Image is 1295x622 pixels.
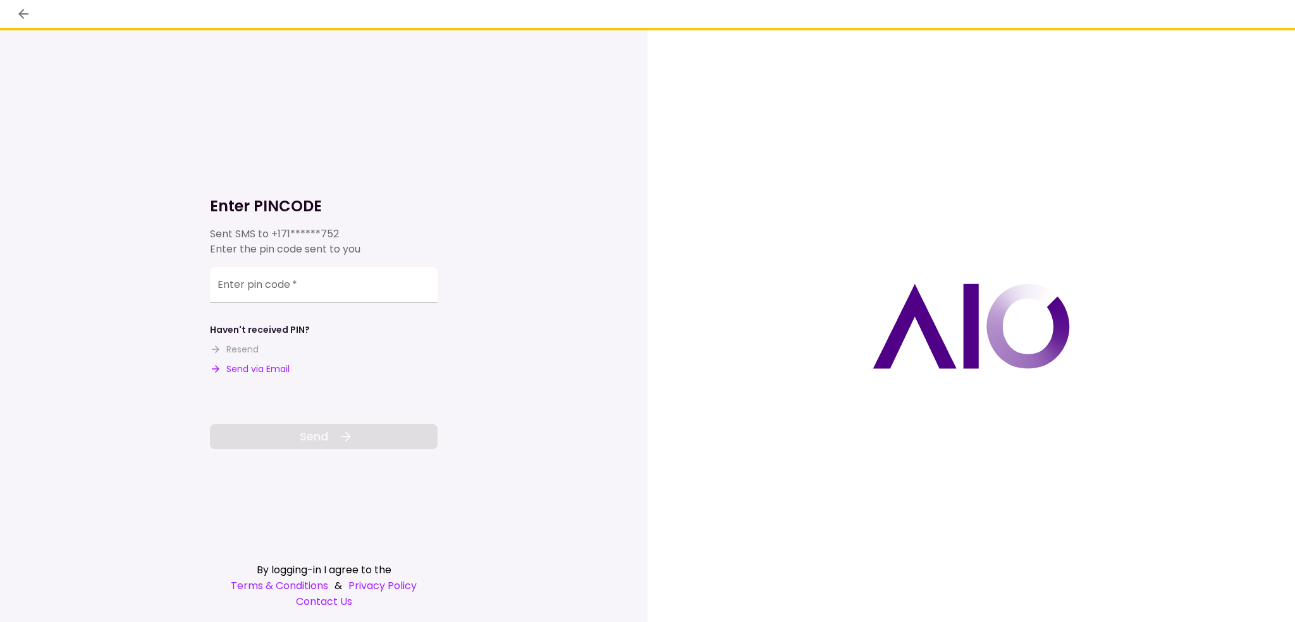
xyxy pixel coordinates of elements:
h1: Enter PINCODE [210,196,438,216]
button: Send via Email [210,363,290,376]
a: Contact Us [210,594,438,609]
div: Sent SMS to Enter the pin code sent to you [210,227,438,257]
span: Send [300,428,328,445]
button: Send [210,424,438,449]
a: Terms & Conditions [231,578,328,594]
div: & [210,578,438,594]
button: Resend [210,343,259,356]
button: back [13,3,34,25]
div: By logging-in I agree to the [210,562,438,578]
a: Privacy Policy [348,578,417,594]
img: AIO logo [873,283,1070,369]
div: Haven't received PIN? [210,323,310,337]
